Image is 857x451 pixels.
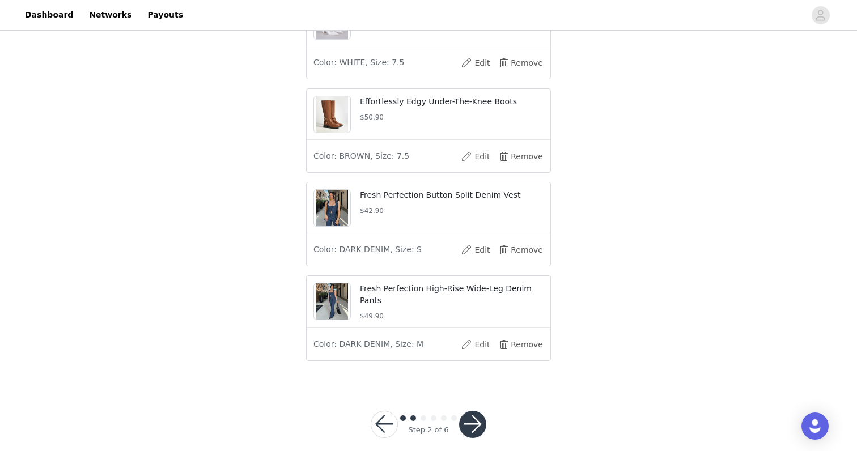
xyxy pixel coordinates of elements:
button: Edit [453,335,498,354]
a: Networks [82,2,138,28]
p: Fresh Perfection Button Split Denim Vest [360,189,544,201]
div: Open Intercom Messenger [801,412,829,440]
button: Remove [498,147,544,165]
h5: $50.90 [360,112,544,122]
h5: $49.90 [360,311,544,321]
a: Payouts [141,2,190,28]
p: Fresh Perfection High-Rise Wide-Leg Denim Pants [360,283,544,307]
button: Edit [453,147,498,165]
button: Edit [453,54,498,72]
div: Step 2 of 6 [408,424,448,436]
img: product image [316,96,349,133]
span: Color: WHITE, Size: 7.5 [313,57,404,69]
h5: $42.90 [360,206,544,216]
img: product image [316,190,349,226]
a: Dashboard [18,2,80,28]
div: avatar [815,6,826,24]
button: Remove [498,241,544,259]
img: product image [316,283,349,320]
span: Color: DARK DENIM, Size: S [313,244,422,256]
span: Color: BROWN, Size: 7.5 [313,150,409,162]
p: Effortlessly Edgy Under-The-Knee Boots [360,96,544,108]
button: Remove [498,335,544,354]
button: Edit [453,241,498,259]
span: Color: DARK DENIM, Size: M [313,338,423,350]
button: Remove [498,54,544,72]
